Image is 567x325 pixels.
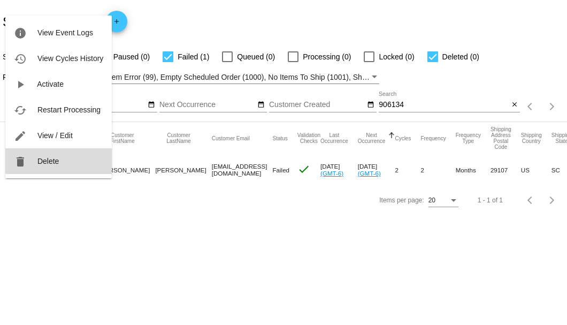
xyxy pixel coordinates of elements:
mat-icon: edit [14,130,27,142]
mat-icon: history [14,52,27,65]
mat-icon: delete [14,155,27,168]
mat-icon: cached [14,104,27,117]
span: Restart Processing [37,105,101,114]
mat-icon: info [14,27,27,40]
mat-icon: play_arrow [14,78,27,91]
span: Activate [37,80,64,88]
span: View Event Logs [37,28,93,37]
span: View Cycles History [37,54,103,63]
span: View / Edit [37,131,73,140]
span: Delete [37,157,59,165]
